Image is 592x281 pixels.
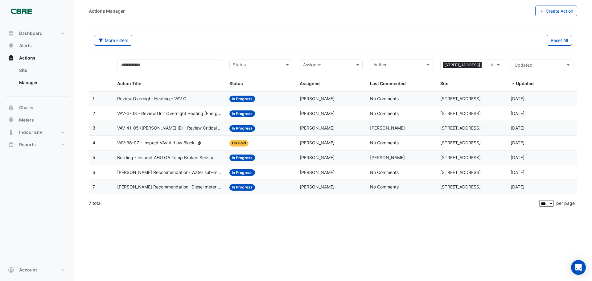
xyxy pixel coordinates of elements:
span: No Comments [370,111,399,116]
span: Status [229,81,243,86]
app-icon: Dashboard [8,30,14,36]
span: No Comments [370,170,399,175]
span: VAV-41-05 ([PERSON_NAME] IE) - Review Critical Sensor Outside Range [117,125,222,132]
span: Last Commented [370,81,406,86]
span: [PERSON_NAME] [300,96,335,101]
span: Account [19,267,37,273]
span: 3 [92,125,95,130]
span: [PERSON_NAME] [300,125,335,130]
span: [STREET_ADDRESS] [440,125,481,130]
span: 7 [92,184,95,189]
span: No Comments [370,184,399,189]
span: Updated [516,81,534,86]
span: Review Overnight Heating - VAV G [117,95,186,102]
span: In Progress [229,184,255,191]
span: [STREET_ADDRESS] [440,170,481,175]
a: Site [14,64,69,76]
button: Dashboard [5,27,69,39]
span: On Hold [229,140,249,147]
span: [STREET_ADDRESS] [440,140,481,145]
span: Charts [19,105,33,111]
span: Building - Inspect AHU OA Temp Broken Sensor [117,154,213,161]
span: 2025-06-04T14:01:19.939 [511,170,524,175]
span: [STREET_ADDRESS] [440,184,481,189]
span: 5 [92,155,95,160]
span: [PERSON_NAME] [300,140,335,145]
a: Manager [14,76,69,89]
button: Alerts [5,39,69,52]
button: Create Action [535,6,578,16]
span: [PERSON_NAME] [300,111,335,116]
span: 6 [92,170,95,175]
button: Charts [5,101,69,114]
span: Clear [490,61,495,68]
span: Reports [19,142,36,148]
span: In Progress [229,110,255,117]
span: [PERSON_NAME] Recommendation- Diesel meter readings [117,184,222,191]
span: 2025-06-04T13:59:58.716 [511,184,524,189]
span: Meters [19,117,34,123]
span: per page [556,200,575,206]
span: In Progress [229,96,255,102]
span: 1 [92,96,95,101]
span: 2025-09-10T10:03:49.232 [511,111,524,116]
app-icon: Meters [8,117,14,123]
span: In Progress [229,125,255,132]
span: [PERSON_NAME] [300,184,335,189]
app-icon: Charts [8,105,14,111]
app-icon: Actions [8,55,14,61]
div: Actions [5,64,69,91]
app-icon: Alerts [8,43,14,49]
span: [STREET_ADDRESS] [440,155,481,160]
button: More Filters [94,35,132,46]
button: Indoor Env [5,126,69,138]
span: In Progress [229,169,255,176]
span: 2025-07-07T14:50:16.871 [511,155,524,160]
span: [PERSON_NAME] Recommendation- Water sub-meter validation [117,169,222,176]
img: Company Logo [7,5,35,17]
button: Meters [5,114,69,126]
app-icon: Reports [8,142,14,148]
span: [PERSON_NAME] [370,125,405,130]
button: Reports [5,138,69,151]
span: Actions [19,55,35,61]
div: Actions Manager [89,8,125,14]
span: 2025-07-15T11:53:17.344 [511,140,524,145]
span: VAV-36-07 - Inspect VAV Airflow Block [117,139,195,147]
span: 4 [92,140,95,145]
span: No Comments [370,140,399,145]
span: Assigned [300,81,320,86]
span: In Progress [229,155,255,161]
div: Open Intercom Messenger [571,260,586,275]
div: 7 total [89,196,538,211]
button: Updated [511,60,573,70]
span: Indoor Env [19,129,42,135]
span: 2 [92,111,95,116]
button: Actions [5,52,69,64]
span: [STREET_ADDRESS] [443,62,482,68]
span: [PERSON_NAME] [370,155,405,160]
span: Action Title [117,81,141,86]
span: Updated [515,62,532,68]
span: Site [440,81,448,86]
span: VAV-G-03 - Review Unit Overnight Heating (Energy Waste) [117,110,222,117]
span: Alerts [19,43,32,49]
app-icon: Indoor Env [8,129,14,135]
span: Dashboard [19,30,43,36]
span: 2025-09-10T10:04:51.187 [511,96,524,101]
span: No Comments [370,96,399,101]
span: [STREET_ADDRESS] [440,111,481,116]
span: [STREET_ADDRESS] [440,96,481,101]
button: Reset All [547,35,572,46]
span: [PERSON_NAME] [300,170,335,175]
button: Account [5,264,69,276]
span: [PERSON_NAME] [300,155,335,160]
span: 2025-09-10T09:58:37.504 [511,125,524,130]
